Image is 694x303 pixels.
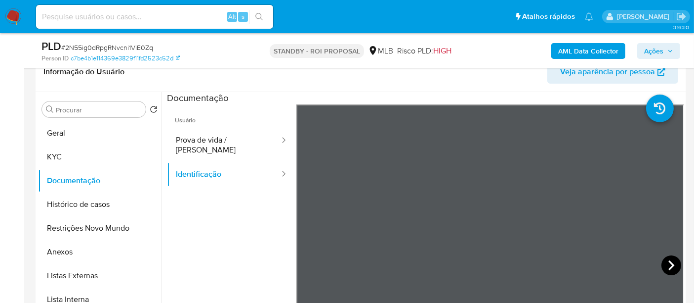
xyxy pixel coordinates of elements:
[522,11,575,22] span: Atalhos rápidos
[249,10,269,24] button: search-icon
[676,11,687,22] a: Sair
[41,54,69,63] b: Person ID
[38,121,162,145] button: Geral
[558,43,618,59] b: AML Data Collector
[43,67,124,77] h1: Informação do Usuário
[270,44,364,58] p: STANDBY - ROI PROPOSAL
[38,240,162,264] button: Anexos
[38,216,162,240] button: Restrições Novo Mundo
[46,105,54,113] button: Procurar
[585,12,593,21] a: Notificações
[433,45,451,56] span: HIGH
[71,54,180,63] a: c7be4b1e114369e3829f11fd2523c52d
[397,46,451,56] span: Risco PLD:
[38,264,162,288] button: Listas Externas
[617,12,673,21] p: erico.trevizan@mercadopago.com.br
[41,38,61,54] b: PLD
[38,169,162,193] button: Documentação
[242,12,245,21] span: s
[547,60,678,84] button: Veja aparência por pessoa
[150,105,158,116] button: Retornar ao pedido padrão
[61,43,153,52] span: # 2N55ig0dRpgRNvcni1ViE0Zq
[673,23,689,31] span: 3.163.0
[644,43,663,59] span: Ações
[38,193,162,216] button: Histórico de casos
[637,43,680,59] button: Ações
[38,145,162,169] button: KYC
[228,12,236,21] span: Alt
[56,105,142,114] input: Procurar
[551,43,625,59] button: AML Data Collector
[368,46,393,56] div: MLB
[36,10,273,23] input: Pesquise usuários ou casos...
[560,60,655,84] span: Veja aparência por pessoa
